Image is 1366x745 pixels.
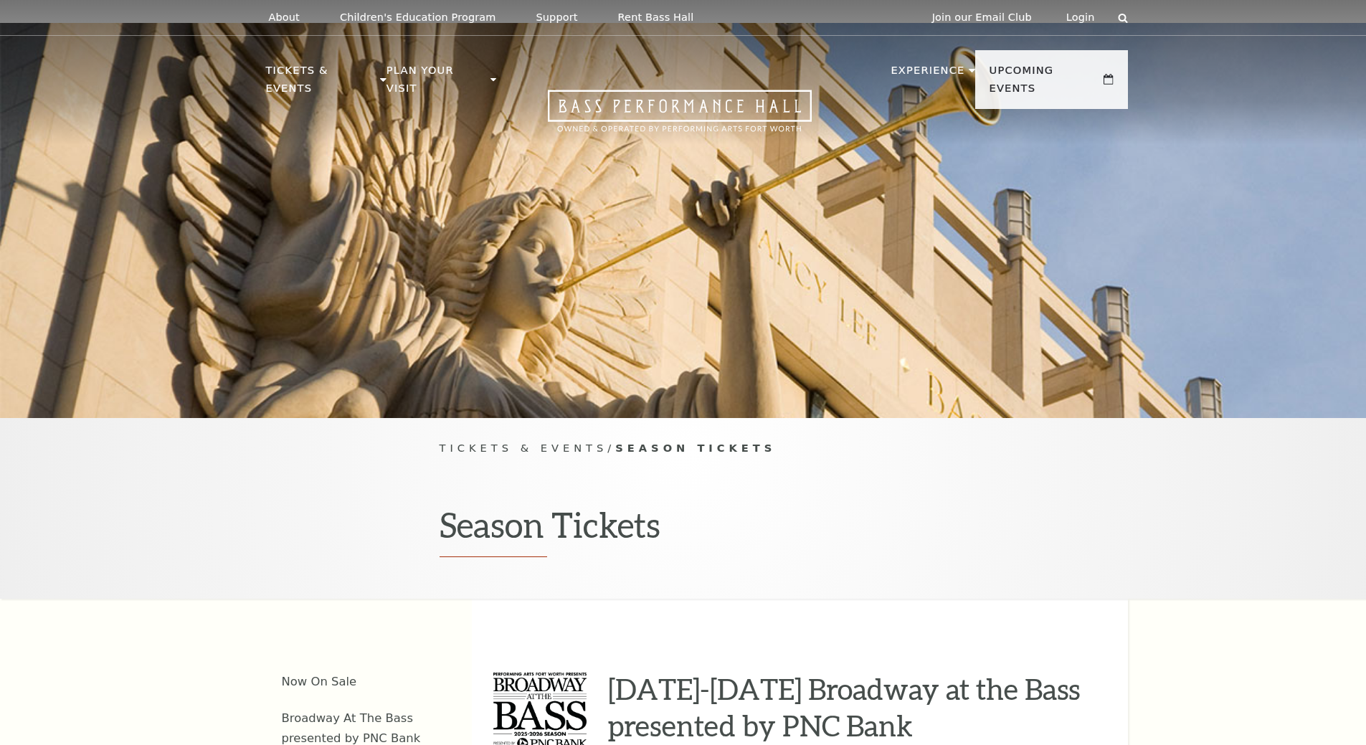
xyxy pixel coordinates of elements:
a: Now On Sale [282,675,357,688]
span: Tickets & Events [440,442,608,454]
p: About [269,11,300,24]
p: Rent Bass Hall [618,11,694,24]
span: Season Tickets [615,442,776,454]
p: Children's Education Program [340,11,496,24]
p: Upcoming Events [990,62,1101,105]
p: / [440,440,927,457]
h3: [DATE]-[DATE] Broadway at the Bass presented by PNC Bank [608,670,1085,744]
h1: Season Tickets [440,504,927,557]
p: Experience [891,62,964,87]
p: Support [536,11,578,24]
p: Plan Your Visit [386,62,487,105]
p: Tickets & Events [266,62,377,105]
